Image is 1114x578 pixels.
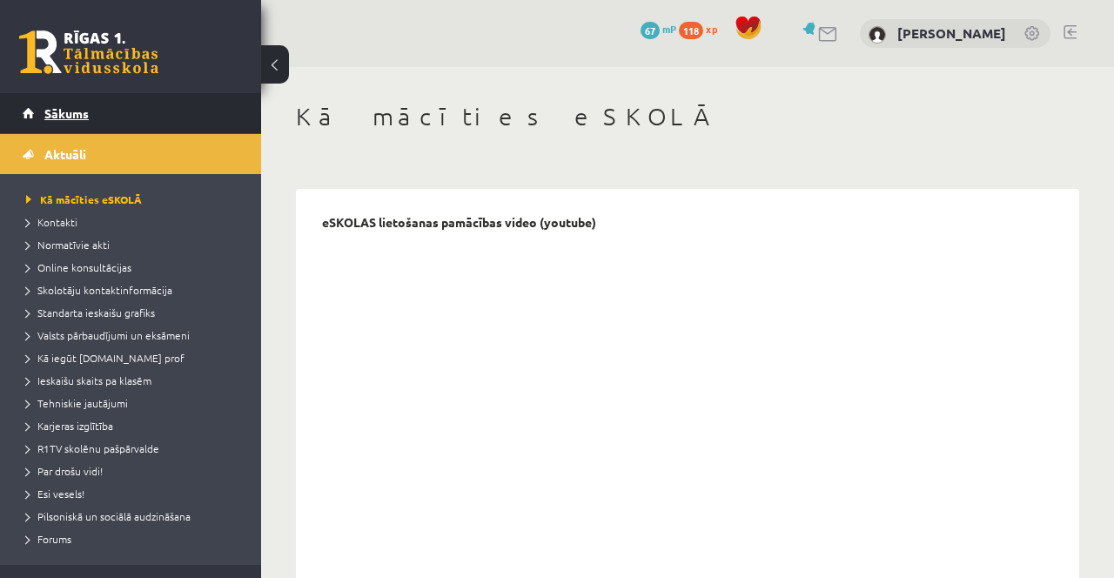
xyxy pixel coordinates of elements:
[26,373,244,388] a: Ieskaišu skaits pa klasēm
[23,134,239,174] a: Aktuāli
[26,305,244,320] a: Standarta ieskaišu grafiks
[26,351,185,365] span: Kā iegūt [DOMAIN_NAME] prof
[26,283,172,297] span: Skolotāju kontaktinformācija
[26,531,244,547] a: Forums
[26,214,244,230] a: Kontakti
[26,328,190,342] span: Valsts pārbaudījumi un eksāmeni
[26,282,244,298] a: Skolotāju kontaktinformācija
[26,373,151,387] span: Ieskaišu skaits pa klasēm
[26,350,244,366] a: Kā iegūt [DOMAIN_NAME] prof
[26,440,244,456] a: R1TV skolēnu pašpārvalde
[26,260,131,274] span: Online konsultācijas
[26,486,244,501] a: Esi vesels!
[662,22,676,36] span: mP
[26,396,128,410] span: Tehniskie jautājumi
[26,192,244,207] a: Kā mācīties eSKOLĀ
[26,395,244,411] a: Tehniskie jautājumi
[26,418,244,433] a: Karjeras izglītība
[44,105,89,121] span: Sākums
[44,146,86,162] span: Aktuāli
[26,215,77,229] span: Kontakti
[26,237,244,252] a: Normatīvie akti
[26,441,159,455] span: R1TV skolēnu pašpārvalde
[26,327,244,343] a: Valsts pārbaudījumi un eksāmeni
[679,22,703,39] span: 118
[26,464,103,478] span: Par drošu vidi!
[706,22,717,36] span: xp
[26,487,84,501] span: Esi vesels!
[26,238,110,252] span: Normatīvie akti
[19,30,158,74] a: Rīgas 1. Tālmācības vidusskola
[26,532,71,546] span: Forums
[26,419,113,433] span: Karjeras izglītība
[23,93,239,133] a: Sākums
[869,26,886,44] img: Luīze Vasiļjeva
[641,22,676,36] a: 67 mP
[897,24,1006,42] a: [PERSON_NAME]
[26,259,244,275] a: Online konsultācijas
[26,509,191,523] span: Pilsoniskā un sociālā audzināšana
[641,22,660,39] span: 67
[26,508,244,524] a: Pilsoniskā un sociālā audzināšana
[296,102,1079,131] h1: Kā mācīties eSKOLĀ
[26,463,244,479] a: Par drošu vidi!
[322,215,596,230] p: eSKOLAS lietošanas pamācības video (youtube)
[679,22,726,36] a: 118 xp
[26,192,142,206] span: Kā mācīties eSKOLĀ
[26,306,155,319] span: Standarta ieskaišu grafiks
